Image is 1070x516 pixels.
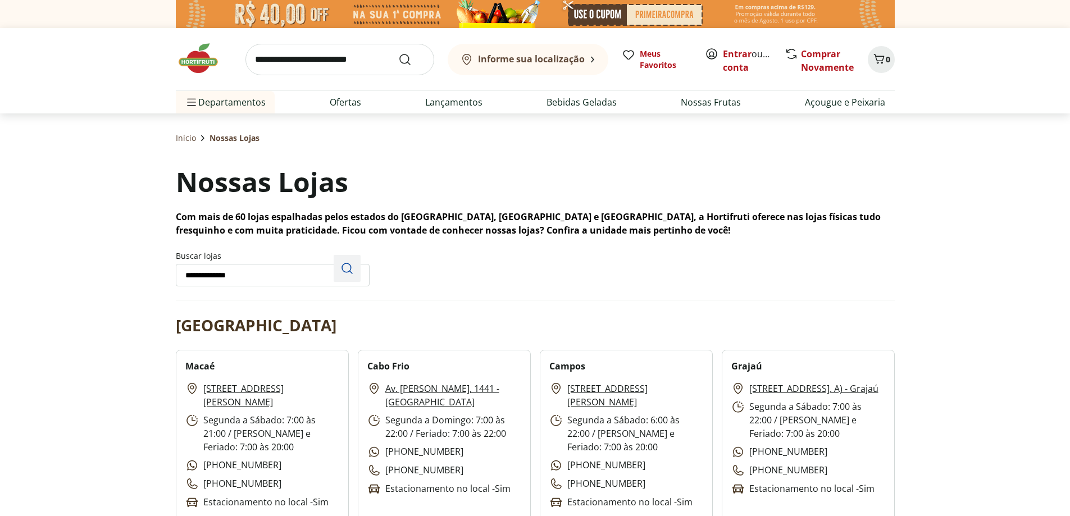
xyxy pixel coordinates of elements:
[398,53,425,66] button: Submit Search
[176,42,232,75] img: Hortifruti
[185,495,329,509] p: Estacionamento no local - Sim
[185,458,281,472] p: [PHONE_NUMBER]
[640,48,691,71] span: Meus Favoritos
[367,413,521,440] p: Segunda a Domingo: 7:00 às 22:00 / Feriado: 7:00 às 22:00
[367,359,409,373] h2: Cabo Frio
[176,314,336,336] h2: [GEOGRAPHIC_DATA]
[334,255,361,282] button: Pesquisar
[385,382,521,409] a: Av. [PERSON_NAME], 1441 - [GEOGRAPHIC_DATA]
[176,133,196,144] a: Início
[245,44,434,75] input: search
[622,48,691,71] a: Meus Favoritos
[185,413,339,454] p: Segunda a Sábado: 7:00 às 21:00 / [PERSON_NAME] e Feriado: 7:00 às 20:00
[868,46,895,73] button: Carrinho
[203,382,339,409] a: [STREET_ADDRESS][PERSON_NAME]
[367,463,463,477] p: [PHONE_NUMBER]
[549,495,693,509] p: Estacionamento no local - Sim
[547,95,617,109] a: Bebidas Geladas
[731,400,885,440] p: Segunda a Sábado: 7:00 às 22:00 / [PERSON_NAME] e Feriado: 7:00 às 20:00
[448,44,608,75] button: Informe sua localização
[185,89,266,116] span: Departamentos
[731,482,875,496] p: Estacionamento no local - Sim
[185,477,281,491] p: [PHONE_NUMBER]
[805,95,885,109] a: Açougue e Peixaria
[478,53,585,65] b: Informe sua localização
[549,458,645,472] p: [PHONE_NUMBER]
[549,413,703,454] p: Segunda a Sábado: 6:00 às 22:00 / [PERSON_NAME] e Feriado: 7:00 às 20:00
[185,89,198,116] button: Menu
[731,463,827,477] p: [PHONE_NUMBER]
[185,359,215,373] h2: Macaé
[330,95,361,109] a: Ofertas
[731,359,762,373] h2: Grajaú
[723,47,773,74] span: ou
[425,95,482,109] a: Lançamentos
[367,482,511,496] p: Estacionamento no local - Sim
[367,445,463,459] p: [PHONE_NUMBER]
[723,48,785,74] a: Criar conta
[176,210,895,237] p: Com mais de 60 lojas espalhadas pelos estados do [GEOGRAPHIC_DATA], [GEOGRAPHIC_DATA] e [GEOGRAPH...
[567,382,703,409] a: [STREET_ADDRESS][PERSON_NAME]
[681,95,741,109] a: Nossas Frutas
[549,359,585,373] h2: Campos
[176,264,370,286] input: Buscar lojasPesquisar
[549,477,645,491] p: [PHONE_NUMBER]
[731,445,827,459] p: [PHONE_NUMBER]
[801,48,854,74] a: Comprar Novamente
[886,54,890,65] span: 0
[210,133,259,144] span: Nossas Lojas
[749,382,878,395] a: [STREET_ADDRESS]. A) - Grajaú
[176,250,370,286] label: Buscar lojas
[723,48,752,60] a: Entrar
[176,163,348,201] h1: Nossas Lojas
